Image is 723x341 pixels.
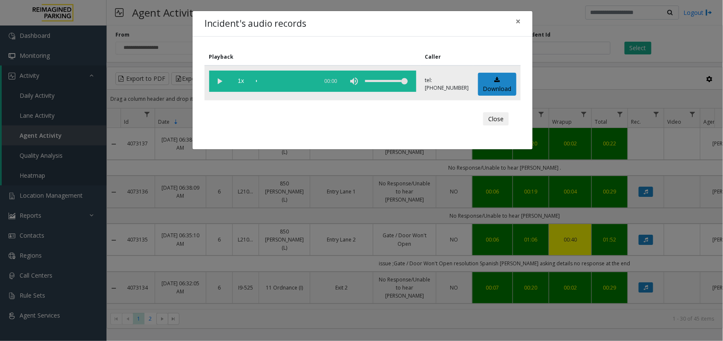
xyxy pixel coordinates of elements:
[230,71,252,92] span: playback speed button
[365,71,408,92] div: volume level
[425,77,469,92] p: tel:[PHONE_NUMBER]
[478,73,516,96] a: Download
[510,11,527,32] button: Close
[256,71,314,92] div: scrub bar
[205,48,421,65] th: Playback
[483,112,509,126] button: Close
[516,15,521,27] span: ×
[421,48,473,65] th: Caller
[205,17,306,31] h4: Incident's audio records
